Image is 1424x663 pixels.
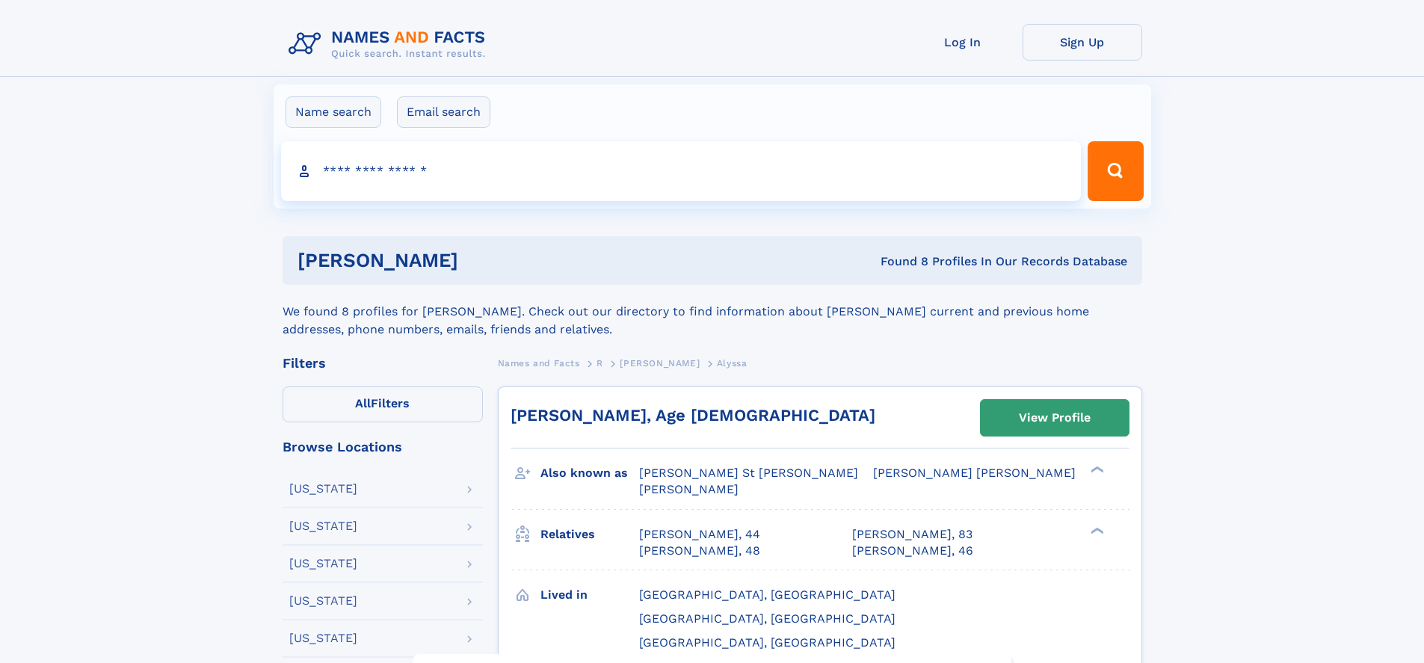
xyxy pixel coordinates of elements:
[289,558,357,570] div: [US_STATE]
[355,396,371,410] span: All
[289,632,357,644] div: [US_STATE]
[639,482,739,496] span: [PERSON_NAME]
[597,354,603,372] a: R
[620,358,700,368] span: [PERSON_NAME]
[281,141,1082,201] input: search input
[1087,525,1105,535] div: ❯
[639,611,896,626] span: [GEOGRAPHIC_DATA], [GEOGRAPHIC_DATA]
[873,466,1076,480] span: [PERSON_NAME] [PERSON_NAME]
[283,386,483,422] label: Filters
[540,522,639,547] h3: Relatives
[597,358,603,368] span: R
[286,96,381,128] label: Name search
[1088,141,1143,201] button: Search Button
[639,635,896,650] span: [GEOGRAPHIC_DATA], [GEOGRAPHIC_DATA]
[1087,465,1105,475] div: ❯
[620,354,700,372] a: [PERSON_NAME]
[852,543,973,559] a: [PERSON_NAME], 46
[717,358,748,368] span: Alyssa
[283,357,483,370] div: Filters
[852,526,973,543] a: [PERSON_NAME], 83
[397,96,490,128] label: Email search
[289,483,357,495] div: [US_STATE]
[289,520,357,532] div: [US_STATE]
[540,582,639,608] h3: Lived in
[283,440,483,454] div: Browse Locations
[1019,401,1091,435] div: View Profile
[981,400,1129,436] a: View Profile
[289,595,357,607] div: [US_STATE]
[283,24,498,64] img: Logo Names and Facts
[540,460,639,486] h3: Also known as
[639,543,760,559] a: [PERSON_NAME], 48
[298,251,670,270] h1: [PERSON_NAME]
[903,24,1023,61] a: Log In
[639,588,896,602] span: [GEOGRAPHIC_DATA], [GEOGRAPHIC_DATA]
[639,466,858,480] span: [PERSON_NAME] St [PERSON_NAME]
[639,526,760,543] a: [PERSON_NAME], 44
[283,285,1142,339] div: We found 8 profiles for [PERSON_NAME]. Check out our directory to find information about [PERSON_...
[1023,24,1142,61] a: Sign Up
[498,354,580,372] a: Names and Facts
[669,253,1127,270] div: Found 8 Profiles In Our Records Database
[511,406,875,425] a: [PERSON_NAME], Age [DEMOGRAPHIC_DATA]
